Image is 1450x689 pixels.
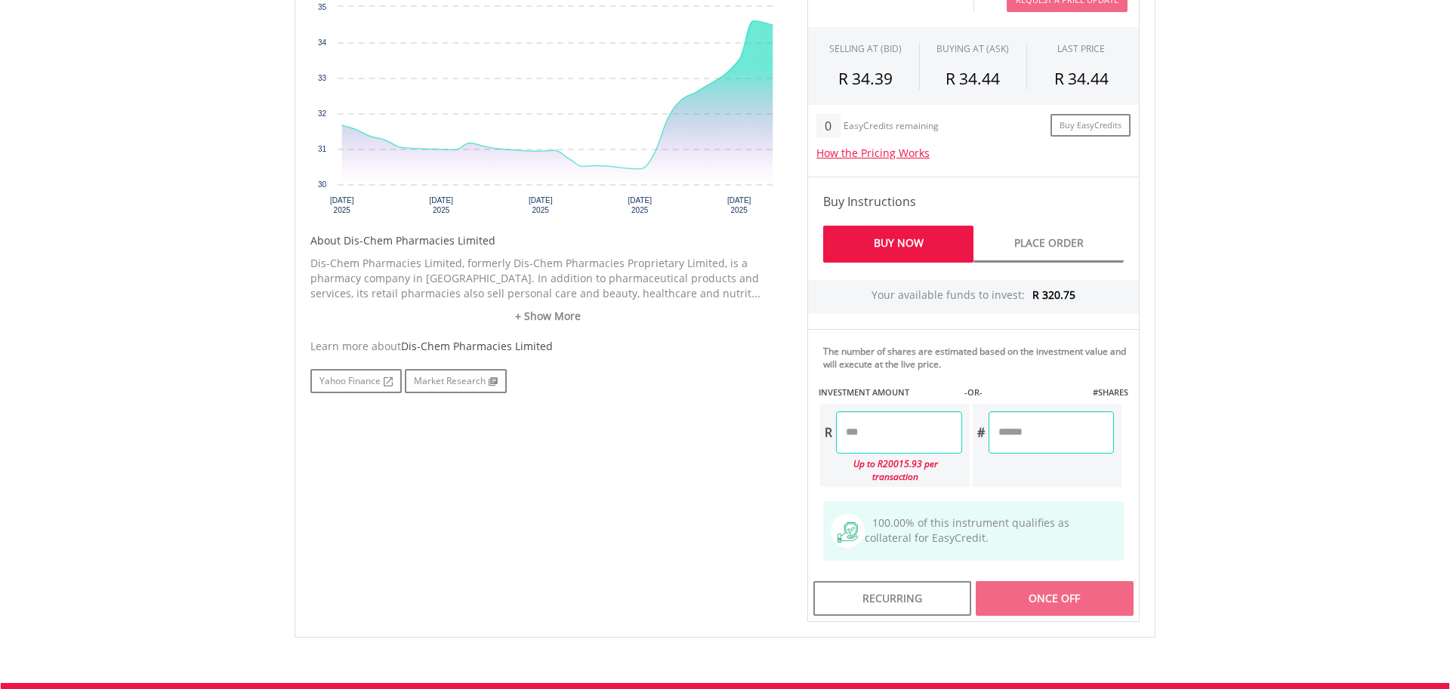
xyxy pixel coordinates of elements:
[330,196,354,214] text: [DATE] 2025
[628,196,652,214] text: [DATE] 2025
[318,3,327,11] text: 35
[844,121,939,134] div: EasyCredits remaining
[310,256,785,301] p: Dis-Chem Pharmacies Limited, formerly Dis-Chem Pharmacies Proprietary Limited, is a pharmacy comp...
[401,339,553,353] span: Dis-Chem Pharmacies Limited
[310,233,785,248] h5: About Dis-Chem Pharmacies Limited
[936,42,1009,55] span: BUYING AT (ASK)
[318,74,327,82] text: 33
[1050,114,1131,137] a: Buy EasyCredits
[318,180,327,189] text: 30
[318,38,327,47] text: 34
[838,522,858,543] img: collateral-qualifying-green.svg
[973,411,989,454] div: #
[318,145,327,153] text: 31
[819,386,909,398] label: INVESTMENT AMOUNT
[838,68,893,89] span: R 34.39
[946,68,1000,89] span: R 34.44
[310,339,785,354] div: Learn more about
[727,196,751,214] text: [DATE] 2025
[816,114,840,138] div: 0
[829,42,902,55] div: SELLING AT (BID)
[865,515,1069,545] span: 100.00% of this instrument qualifies as collateral for EasyCredit.
[310,369,402,393] a: Yahoo Finance
[820,454,962,487] div: Up to R20015.93 per transaction
[823,192,1124,211] h4: Buy Instructions
[964,386,983,398] label: -OR-
[429,196,453,214] text: [DATE] 2025
[405,369,507,393] a: Market Research
[318,109,327,118] text: 32
[823,345,1133,371] div: The number of shares are estimated based on the investment value and will execute at the live price.
[1054,68,1109,89] span: R 34.44
[1093,386,1128,398] label: #SHARES
[820,411,836,454] div: R
[1032,288,1075,302] span: R 320.75
[1057,42,1105,55] div: LAST PRICE
[823,226,973,263] a: Buy Now
[310,309,785,324] a: + Show More
[813,581,971,616] div: Recurring
[816,146,930,160] a: How the Pricing Works
[976,581,1134,616] div: Once Off
[973,226,1124,263] a: Place Order
[808,280,1139,314] div: Your available funds to invest:
[529,196,553,214] text: [DATE] 2025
